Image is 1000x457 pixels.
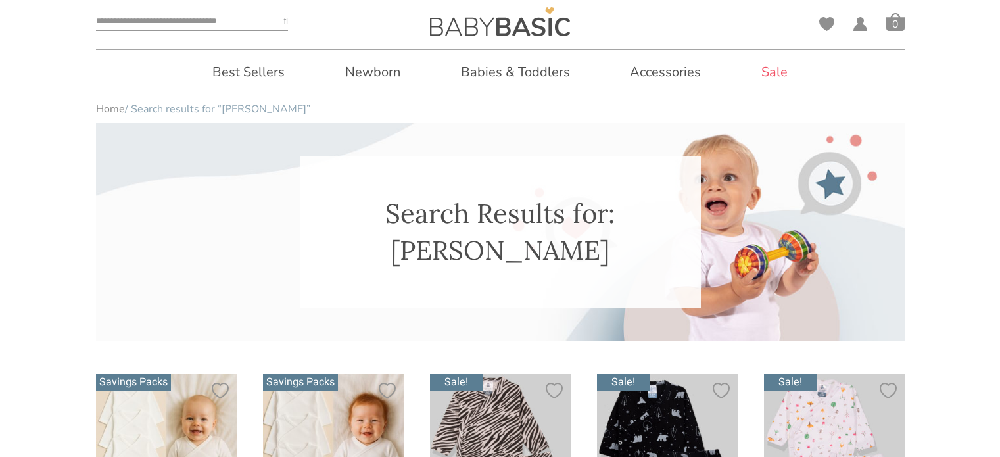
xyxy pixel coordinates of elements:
[193,50,304,95] a: Best Sellers
[430,7,570,36] img: Kimono Longsleeve Bodysuits Packs for Baby - White Unisex - 100% Cotton Flannel (0-3 Months)
[886,12,905,31] span: Cart
[610,50,721,95] a: Accessories
[325,50,420,95] a: Newborn
[886,12,905,31] a: Cart0
[430,374,483,390] span: Sale!
[764,374,817,390] span: Sale!
[96,102,125,116] a: Home
[441,50,590,95] a: Babies & Toddlers
[853,17,868,31] a: My Account
[742,50,807,95] a: Sale
[96,374,171,390] span: Savings Packs
[819,17,834,36] span: Wishlist
[597,374,650,390] span: Sale!
[263,374,338,390] span: Savings Packs
[96,102,905,116] nav: Breadcrumb
[313,195,688,269] h1: Search Results for: [PERSON_NAME]
[853,17,868,36] span: My Account
[886,18,905,31] span: 0
[819,17,834,31] a: Wishlist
